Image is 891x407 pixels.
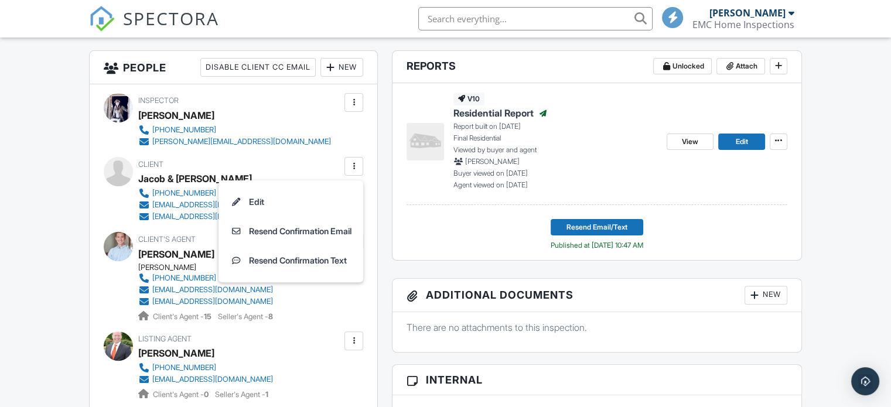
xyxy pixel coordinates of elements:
span: SPECTORA [123,6,219,30]
a: [EMAIL_ADDRESS][DOMAIN_NAME] [138,296,273,307]
span: Client's Agent - [153,312,213,321]
a: SPECTORA [89,16,219,40]
h3: People [90,51,377,84]
div: EMC Home Inspections [692,19,794,30]
input: Search everything... [418,7,653,30]
span: Client's Agent [138,235,196,244]
a: [PHONE_NUMBER] [138,124,331,136]
h3: Additional Documents [392,279,801,312]
img: The Best Home Inspection Software - Spectora [89,6,115,32]
div: New [320,58,363,77]
strong: 0 [204,390,209,399]
div: [EMAIL_ADDRESS][DOMAIN_NAME] [152,375,273,384]
div: Disable Client CC Email [200,58,316,77]
a: [EMAIL_ADDRESS][DOMAIN_NAME] [138,374,273,385]
div: [EMAIL_ADDRESS][DOMAIN_NAME] [152,200,273,210]
div: [PHONE_NUMBER] [152,363,216,372]
a: [PHONE_NUMBER] [138,362,273,374]
a: [PHONE_NUMBER] [138,187,273,199]
span: Client's Agent - [153,390,210,399]
div: [PERSON_NAME] [709,7,786,19]
a: [EMAIL_ADDRESS][DOMAIN_NAME] [138,284,273,296]
div: Open Intercom Messenger [851,367,879,395]
strong: 1 [265,390,268,399]
div: [PERSON_NAME] [138,107,214,124]
span: Listing Agent [138,334,192,343]
a: [PERSON_NAME] [138,245,214,263]
div: [PERSON_NAME][EMAIL_ADDRESS][DOMAIN_NAME] [152,137,331,146]
a: [EMAIL_ADDRESS][DOMAIN_NAME] [138,211,273,223]
a: Resend Confirmation Email [226,217,356,246]
a: [PHONE_NUMBER] [138,272,273,284]
h3: Internal [392,365,801,395]
div: [EMAIL_ADDRESS][DOMAIN_NAME] [152,285,273,295]
strong: 15 [204,312,211,321]
div: [EMAIL_ADDRESS][DOMAIN_NAME] [152,297,273,306]
strong: 8 [268,312,273,321]
div: New [745,286,787,305]
a: [EMAIL_ADDRESS][DOMAIN_NAME] [138,199,273,211]
a: Resend Confirmation Text [226,246,356,275]
div: [EMAIL_ADDRESS][DOMAIN_NAME] [152,212,273,221]
span: Seller's Agent - [218,312,273,321]
div: [PHONE_NUMBER] [152,189,216,198]
a: [PERSON_NAME] [138,344,214,362]
span: Seller's Agent - [215,390,268,399]
p: There are no attachments to this inspection. [407,321,787,334]
a: Edit [226,187,356,217]
div: [PHONE_NUMBER] [152,125,216,135]
span: Inspector [138,96,179,105]
a: [PERSON_NAME][EMAIL_ADDRESS][DOMAIN_NAME] [138,136,331,148]
div: [PHONE_NUMBER] [152,273,216,283]
div: [PERSON_NAME] [138,263,282,272]
div: Jacob & [PERSON_NAME] [138,170,252,187]
span: Client [138,160,163,169]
